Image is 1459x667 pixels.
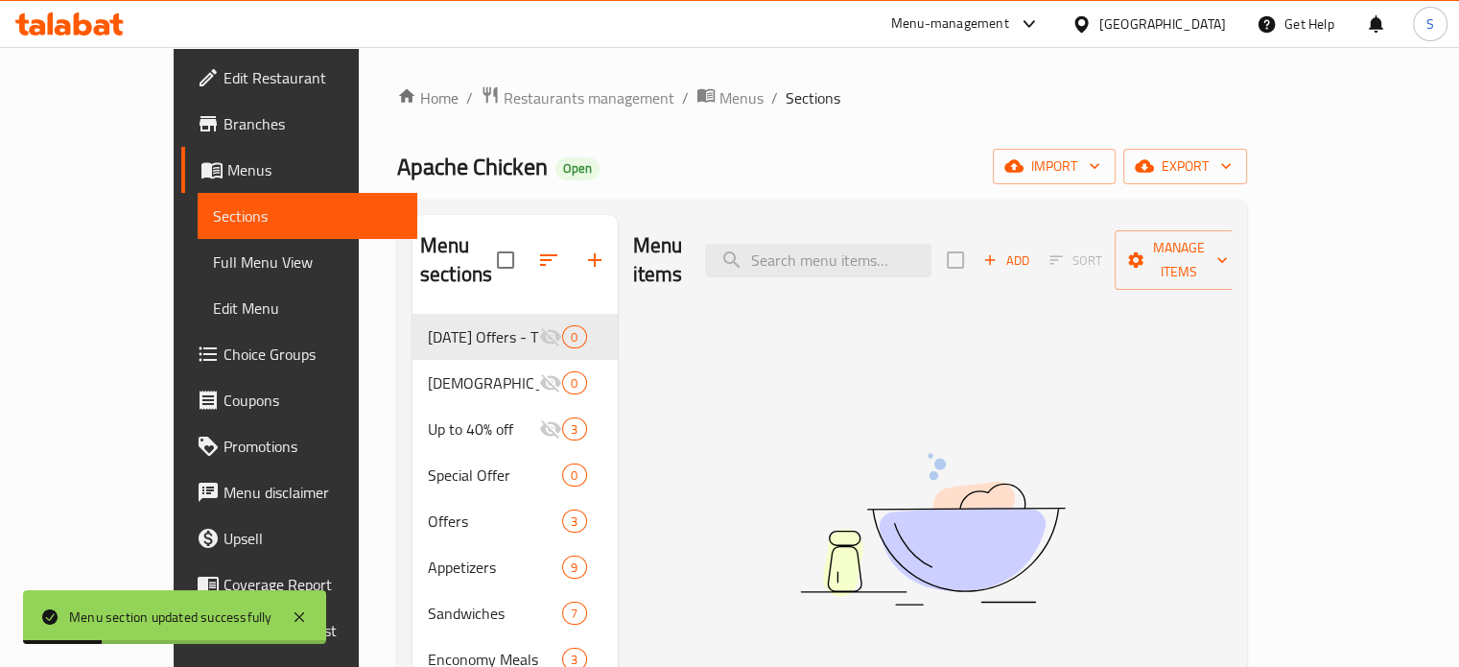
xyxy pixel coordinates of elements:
a: Promotions [181,423,417,469]
span: Full Menu View [213,250,402,274]
span: Restaurants management [504,86,674,109]
a: Restaurants management [481,85,674,110]
a: Menus [181,147,417,193]
span: Edit Restaurant [224,66,402,89]
svg: Inactive section [539,325,562,348]
a: Upsell [181,515,417,561]
span: Sections [786,86,840,109]
span: Sort sections [526,237,572,283]
span: 3 [563,420,585,439]
button: Manage items [1115,230,1243,290]
div: Up to 40% off3 [412,406,618,452]
h2: Menu sections [420,231,497,289]
span: Appetizers [428,556,562,579]
li: / [771,86,778,109]
span: Up to 40% off [428,417,539,441]
span: Add item [976,246,1037,275]
span: Sandwiches [428,602,562,625]
span: Menus [719,86,764,109]
span: [DATE] Offers - The 5 Adventurers [428,325,539,348]
a: Edit Restaurant [181,55,417,101]
div: Menu section updated successfully [69,607,272,628]
span: Add [980,250,1032,272]
span: import [1008,155,1100,179]
div: items [562,371,586,394]
a: Menus [696,85,764,110]
a: Full Menu View [198,239,417,285]
div: Appetizers9 [412,544,618,590]
span: Apache Chicken [397,145,548,188]
nav: breadcrumb [397,85,1247,110]
div: Menu-management [891,12,1009,36]
div: items [562,602,586,625]
a: Choice Groups [181,331,417,377]
span: Sections [213,204,402,227]
span: Offers [428,510,562,533]
span: Promotions [224,435,402,458]
input: search [705,244,931,277]
div: items [562,510,586,533]
div: [GEOGRAPHIC_DATA] [1099,13,1226,35]
a: Branches [181,101,417,147]
span: 3 [563,512,585,531]
li: / [682,86,689,109]
span: Edit Menu [213,297,402,320]
a: Sections [198,193,417,239]
div: Open [555,157,600,180]
span: Choice Groups [224,343,402,366]
span: Coupons [224,389,402,412]
span: Upsell [224,527,402,550]
a: Home [397,86,459,109]
img: dish.svg [693,402,1172,656]
div: items [562,464,586,487]
span: Open [555,160,600,177]
span: Sort items [1037,246,1115,275]
span: Manage items [1130,236,1228,284]
span: Branches [224,112,402,135]
span: 9 [563,559,585,577]
svg: Inactive section [539,417,562,441]
a: Menu disclaimer [181,469,417,515]
div: [DEMOGRAPHIC_DATA] Offers0 [412,360,618,406]
a: Edit Menu [198,285,417,331]
a: Coverage Report [181,561,417,607]
button: export [1123,149,1247,184]
span: Menu disclaimer [224,481,402,504]
div: Special Offer0 [412,452,618,498]
span: [DEMOGRAPHIC_DATA] Offers [428,371,539,394]
div: items [562,325,586,348]
div: [DATE] Offers - The 5 Adventurers0 [412,314,618,360]
span: Select all sections [485,240,526,280]
li: / [466,86,473,109]
div: Iftar Offers [428,371,539,394]
div: items [562,556,586,579]
span: Menus [227,158,402,181]
span: S [1426,13,1434,35]
div: Sandwiches7 [412,590,618,636]
button: import [993,149,1116,184]
span: 0 [563,328,585,346]
button: Add [976,246,1037,275]
span: Coverage Report [224,573,402,596]
span: 0 [563,466,585,485]
span: 7 [563,605,585,623]
div: Ramadan Offers - The 5 Adventurers [428,325,539,348]
a: Coupons [181,377,417,423]
button: Add section [572,237,618,283]
span: export [1139,155,1232,179]
span: 0 [563,374,585,393]
div: Offers3 [412,498,618,544]
span: Special Offer [428,464,562,487]
h2: Menu items [633,231,683,289]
